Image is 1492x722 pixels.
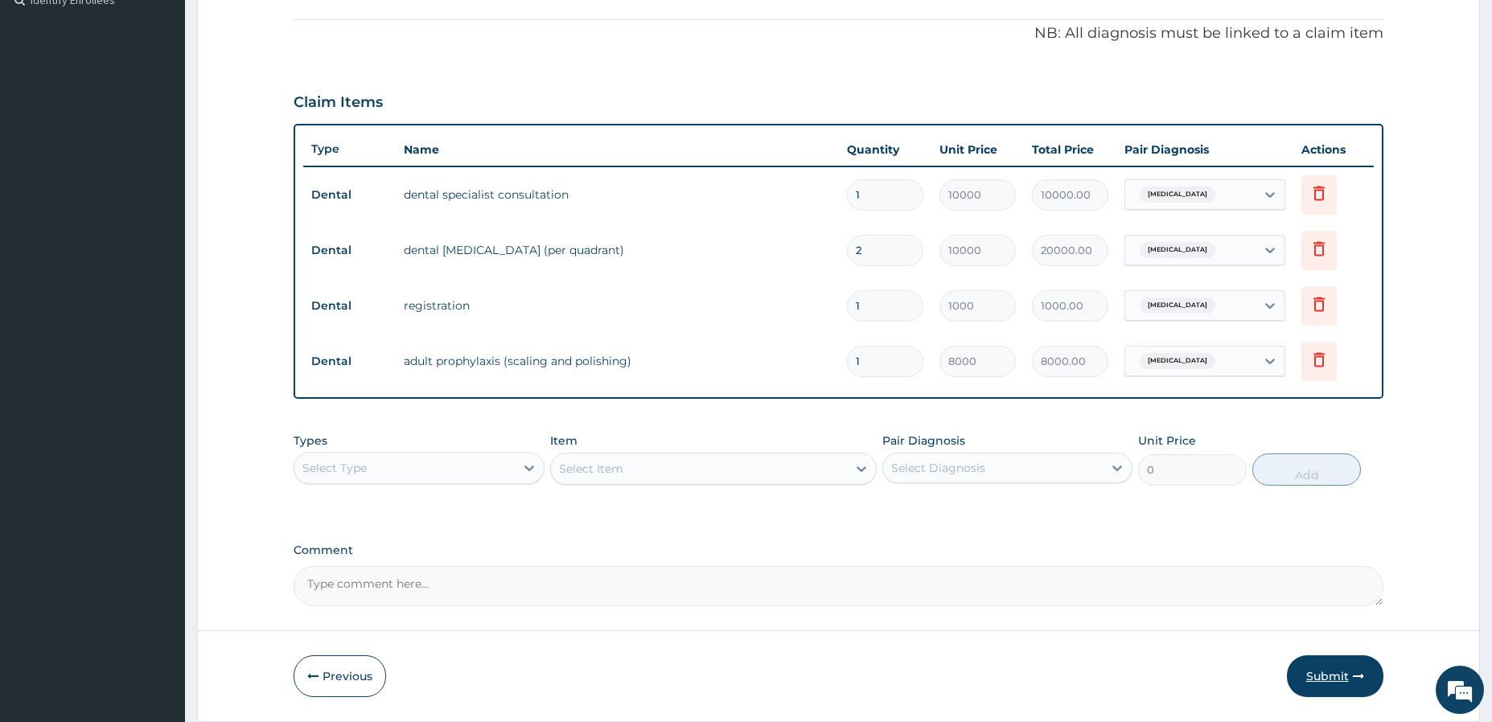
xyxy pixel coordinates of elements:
[93,203,222,365] span: We're online!
[1140,242,1215,258] span: [MEDICAL_DATA]
[396,178,838,211] td: dental specialist consultation
[302,460,367,476] div: Select Type
[1140,353,1215,369] span: [MEDICAL_DATA]
[1024,133,1116,166] th: Total Price
[1140,187,1215,203] span: [MEDICAL_DATA]
[931,133,1024,166] th: Unit Price
[294,23,1383,44] p: NB: All diagnosis must be linked to a claim item
[294,544,1383,557] label: Comment
[294,434,327,448] label: Types
[294,655,386,697] button: Previous
[294,94,383,112] h3: Claim Items
[303,134,396,164] th: Type
[396,289,838,322] td: registration
[303,236,396,265] td: Dental
[1252,453,1361,486] button: Add
[8,439,306,495] textarea: Type your message and hit 'Enter'
[396,133,838,166] th: Name
[1116,133,1293,166] th: Pair Diagnosis
[264,8,302,47] div: Minimize live chat window
[1287,655,1383,697] button: Submit
[396,345,838,377] td: adult prophylaxis (scaling and polishing)
[839,133,931,166] th: Quantity
[1138,433,1196,449] label: Unit Price
[303,180,396,210] td: Dental
[396,234,838,266] td: dental [MEDICAL_DATA] (per quadrant)
[1293,133,1374,166] th: Actions
[30,80,65,121] img: d_794563401_company_1708531726252_794563401
[303,291,396,321] td: Dental
[550,433,577,449] label: Item
[1140,297,1215,314] span: [MEDICAL_DATA]
[303,347,396,376] td: Dental
[882,433,965,449] label: Pair Diagnosis
[84,90,270,111] div: Chat with us now
[891,460,985,476] div: Select Diagnosis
